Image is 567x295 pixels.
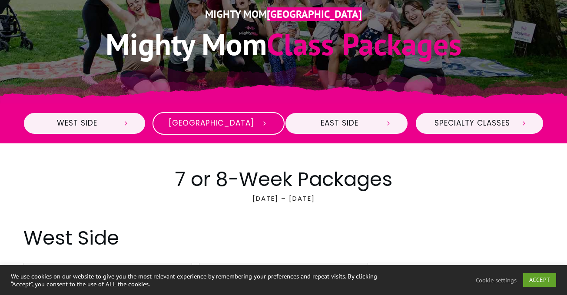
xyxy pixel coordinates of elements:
a: Cookie settings [476,276,517,284]
span: Specialty Classes [431,119,514,128]
a: ACCEPT [523,273,556,287]
span: East Side [301,119,378,128]
a: West Side [23,112,146,135]
h1: Class Packages [32,24,535,64]
span: [GEOGRAPHIC_DATA] [169,119,254,128]
a: East Side [285,112,408,135]
h2: 7 or 8-Week Packages [23,166,544,193]
h2: West Side [23,224,544,252]
a: Specialty Classes [415,112,544,135]
span: [GEOGRAPHIC_DATA] [267,7,362,21]
span: Mighty Mom [106,24,267,63]
p: [DATE] – [DATE] [23,193,544,215]
span: Mighty Mom [205,7,267,21]
div: We use cookies on our website to give you the most relevant experience by remembering your prefer... [11,272,393,288]
span: West Side [39,119,116,128]
a: [GEOGRAPHIC_DATA] [153,112,285,135]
